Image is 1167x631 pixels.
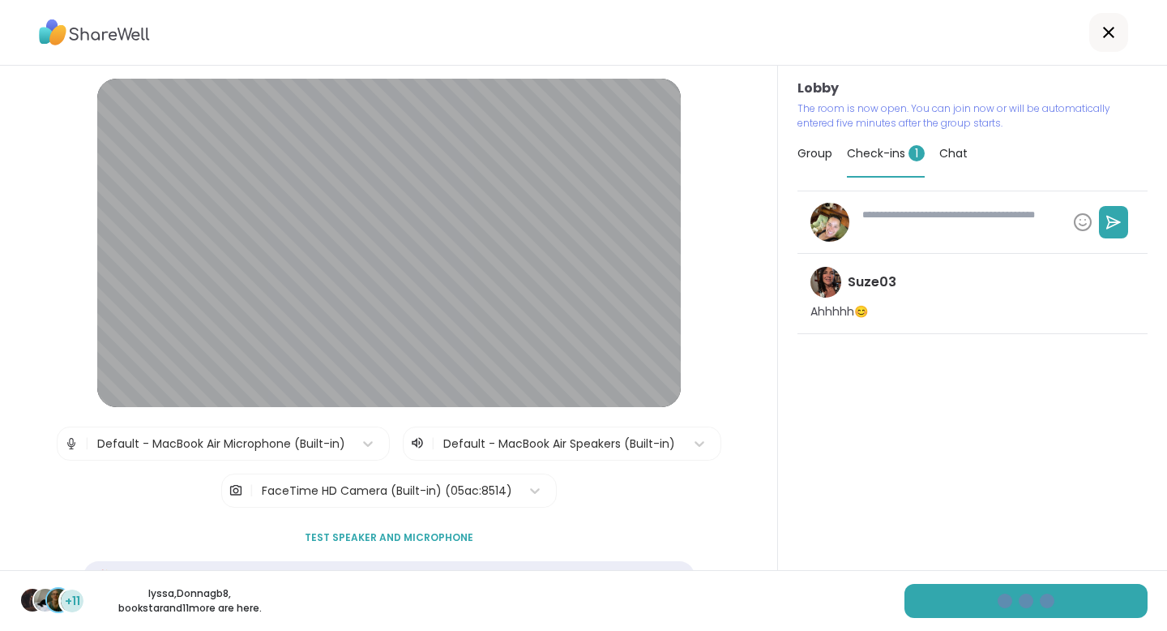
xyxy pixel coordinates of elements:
span: | [85,427,89,460]
span: Chat [939,145,968,161]
h3: Lobby [797,79,1148,98]
img: bookstar [47,589,70,612]
p: Ahhhhh😊 [810,304,868,320]
img: Microphone [64,427,79,460]
span: Check-ins [847,145,925,161]
div: 🎉 Chrome audio is fixed! If this is your first group, please restart your browser so audio works ... [83,561,695,591]
span: 1 [908,145,925,161]
h4: Suze03 [848,273,896,291]
div: Default - MacBook Air Microphone (Built-in) [97,436,345,453]
span: | [431,434,435,453]
img: lyssa [21,589,44,612]
span: | [250,474,254,507]
img: Suze03 [810,267,841,298]
span: +11 [65,593,80,610]
div: FaceTime HD Camera (Built-in) (05ac:8514) [262,483,512,500]
img: ShareWell Logo [39,14,150,51]
img: Camera [229,474,243,507]
p: The room is now open. You can join now or will be automatically entered five minutes after the gr... [797,101,1148,131]
img: Donnagb8 [34,589,57,612]
img: shannon921 [810,203,849,242]
span: Test speaker and microphone [305,530,473,545]
button: Test speaker and microphone [298,521,480,555]
span: Group [797,145,832,161]
p: lyssa , Donnagb8 , bookstar and 11 more are here. [99,586,280,616]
